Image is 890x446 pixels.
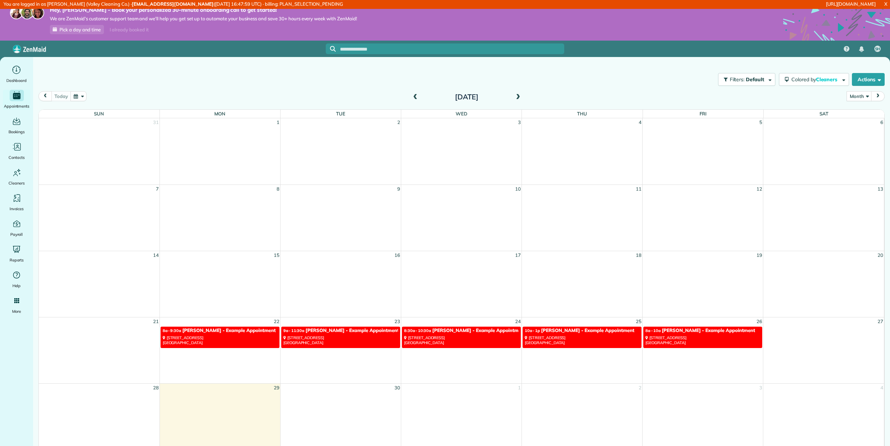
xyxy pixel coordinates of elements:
a: Filters: Default [714,73,775,86]
a: 27 [877,317,884,326]
a: Pick a day and time [50,25,104,34]
div: Notifications [854,41,869,57]
button: Colored byCleaners [779,73,849,86]
a: 19 [756,251,763,260]
span: Appointments [4,103,30,110]
a: Help [3,269,30,289]
a: 6 [880,118,884,127]
a: 3 [759,384,763,392]
svg: Focus search [330,46,336,52]
span: Fri [700,111,707,116]
span: Colored by [791,76,840,83]
a: 1 [517,384,522,392]
a: [URL][DOMAIN_NAME] [826,1,876,7]
a: 28 [152,384,159,392]
span: Payroll [10,231,23,238]
button: Actions [852,73,885,86]
span: 9a - 11:30a [283,328,305,333]
a: 14 [152,251,159,260]
a: 22 [273,317,280,326]
div: [STREET_ADDRESS] [GEOGRAPHIC_DATA] [525,335,639,346]
h2: [DATE] [422,93,511,101]
span: [PERSON_NAME] - Example Appointment [662,328,755,333]
a: Reports [3,244,30,264]
div: [STREET_ADDRESS] [GEOGRAPHIC_DATA] [404,335,519,346]
a: 11 [635,185,642,193]
span: Default [746,76,765,83]
a: Contacts [3,141,30,161]
a: 26 [756,317,763,326]
span: SH [875,46,880,52]
button: today [51,91,71,101]
a: 5 [759,118,763,127]
a: 8 [276,185,280,193]
span: Dashboard [6,77,27,84]
span: [PERSON_NAME] - Example Appointment [305,328,399,333]
a: 12 [756,185,763,193]
img: michelle-19f622bdf1676172e81f8f8fba1fb50e276960ebfe0243fe18214015130c80e4.jpg [31,6,44,19]
button: next [871,91,885,101]
span: Bookings [9,128,25,135]
span: 8a - 9:30a [163,328,182,333]
a: Payroll [3,218,30,238]
a: 30 [394,384,401,392]
span: Thu [577,111,587,116]
a: 10 [514,185,522,193]
span: Cleaners [816,76,839,83]
a: 4 [638,118,642,127]
span: 8:30a - 10:30a [404,328,431,333]
a: Bookings [3,115,30,135]
button: Filters: Default [718,73,775,86]
img: maria-72a9807cf96188c08ef61303f053569d2e2a8a1cde33d635c8a3ac13582a053d.jpg [10,6,23,19]
a: Appointments [3,90,30,110]
a: 16 [394,251,401,260]
nav: Main [838,41,890,57]
span: [PERSON_NAME] - Example Appointment [182,328,276,333]
button: Focus search [326,46,336,52]
span: Sat [820,111,828,116]
span: Wed [456,111,467,116]
div: [STREET_ADDRESS] [GEOGRAPHIC_DATA] [283,335,398,346]
a: 2 [397,118,401,127]
a: 31 [152,118,159,127]
a: Cleaners [3,167,30,187]
a: 2 [638,384,642,392]
strong: [EMAIL_ADDRESS][DOMAIN_NAME] [132,1,214,7]
button: Month [847,91,871,101]
a: Invoices [3,192,30,212]
span: We are ZenMaid’s customer support team and we’ll help you get set up to automate your business an... [50,16,357,22]
a: 29 [273,384,280,392]
span: Reports [10,256,24,264]
button: prev [38,91,52,101]
a: Dashboard [3,64,30,84]
a: 21 [152,317,159,326]
span: Cleaners [9,180,25,187]
a: 15 [273,251,280,260]
img: jorge-587dff0eeaa6aab1f244e6dc62b8924c3b6ad411094392a53c71c6c4a576187d.jpg [21,6,33,19]
div: [STREET_ADDRESS] [GEOGRAPHIC_DATA] [645,335,760,346]
a: 25 [635,317,642,326]
a: 23 [394,317,401,326]
div: [STREET_ADDRESS] [GEOGRAPHIC_DATA] [163,335,277,346]
span: 8a - 10a [645,328,661,333]
span: Pick a day and time [59,27,101,32]
a: 17 [514,251,522,260]
a: 18 [635,251,642,260]
span: Tue [336,111,345,116]
div: I already booked it [105,25,153,34]
strong: Hey, [PERSON_NAME] - Book your personalized 30-minute onboarding call to get started! [50,6,357,14]
a: 9 [397,185,401,193]
a: 24 [514,317,522,326]
span: [PERSON_NAME] - Example Appointment [541,328,634,333]
a: 3 [517,118,522,127]
a: 13 [877,185,884,193]
span: [PERSON_NAME] - Example Appointment [432,328,525,333]
span: More [12,308,21,315]
span: Mon [214,111,225,116]
span: Contacts [9,154,25,161]
a: 1 [276,118,280,127]
a: 7 [155,185,159,193]
a: 4 [880,384,884,392]
a: 20 [877,251,884,260]
span: Filters: [730,76,745,83]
